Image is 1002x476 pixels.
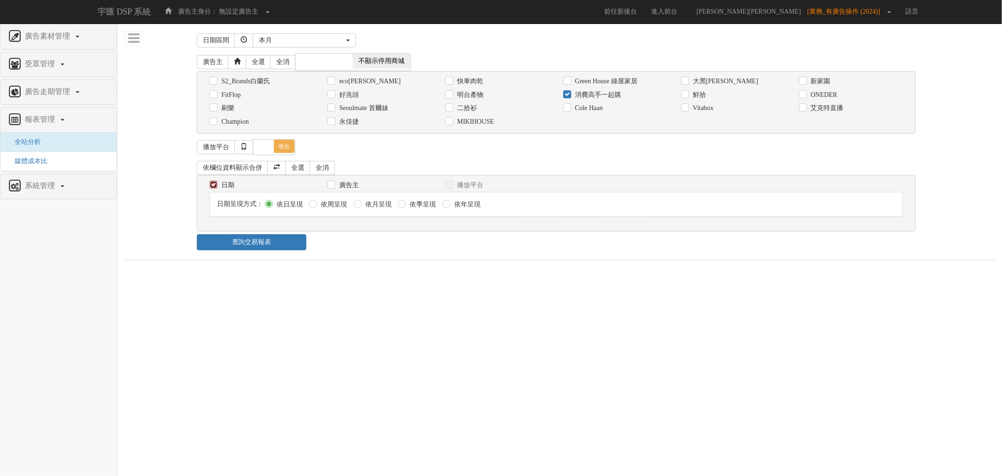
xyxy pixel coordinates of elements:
[337,103,388,113] label: Seoulmate 首爾妹
[23,87,75,95] span: 廣告走期管理
[8,29,109,44] a: 廣告素材管理
[23,115,60,123] span: 報表管理
[219,90,241,100] label: FitFlop
[808,77,831,86] label: 新家園
[808,8,885,15] span: [業務_有廣告操作 (2024)]
[23,32,75,40] span: 廣告素材管理
[8,85,109,100] a: 廣告走期管理
[253,33,356,48] button: 本月
[808,90,838,100] label: ONEDER
[259,36,344,45] div: 本月
[8,179,109,194] a: 系統管理
[337,181,359,190] label: 廣告主
[217,200,263,207] span: 日期呈現方式：
[310,161,335,175] a: 全消
[455,77,483,86] label: 快車肉乾
[455,103,477,113] label: 二拾衫
[573,90,621,100] label: 消費高手一起購
[270,55,295,69] a: 全消
[219,77,270,86] label: S2_Brands白蘭氏
[573,77,637,86] label: Green House 綠屋家居
[691,77,758,86] label: 大黑[PERSON_NAME]
[455,181,483,190] label: 播放平台
[246,55,271,69] a: 全選
[274,140,295,153] span: 收合
[8,158,47,165] a: 媒體成本比
[573,103,603,113] label: Cole Haan
[455,117,494,127] label: MIKIHOUSE
[178,8,217,15] span: 廣告主身分：
[407,200,436,209] label: 依季呈現
[808,103,844,113] label: 艾克特直播
[692,8,806,15] span: [PERSON_NAME][PERSON_NAME]
[691,90,706,100] label: 鮮拾
[318,200,347,209] label: 依周呈現
[8,138,41,145] a: 全站分析
[23,60,60,68] span: 受眾管理
[337,90,359,100] label: 好兆頭
[285,161,311,175] a: 全選
[219,8,258,15] span: 無設定廣告主
[274,200,303,209] label: 依日呈現
[8,112,109,127] a: 報表管理
[337,77,401,86] label: eco[PERSON_NAME]
[363,200,392,209] label: 依月呈現
[353,54,410,69] span: 不顯示停用商城
[219,103,234,113] label: 刷樂
[455,90,483,100] label: 明台產物
[337,117,359,127] label: 永佳捷
[197,234,306,250] a: 查詢交易報表
[8,57,109,72] a: 受眾管理
[691,103,714,113] label: Vitabox
[219,181,234,190] label: 日期
[452,200,481,209] label: 依年呈現
[23,182,60,190] span: 系統管理
[219,117,249,127] label: Champion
